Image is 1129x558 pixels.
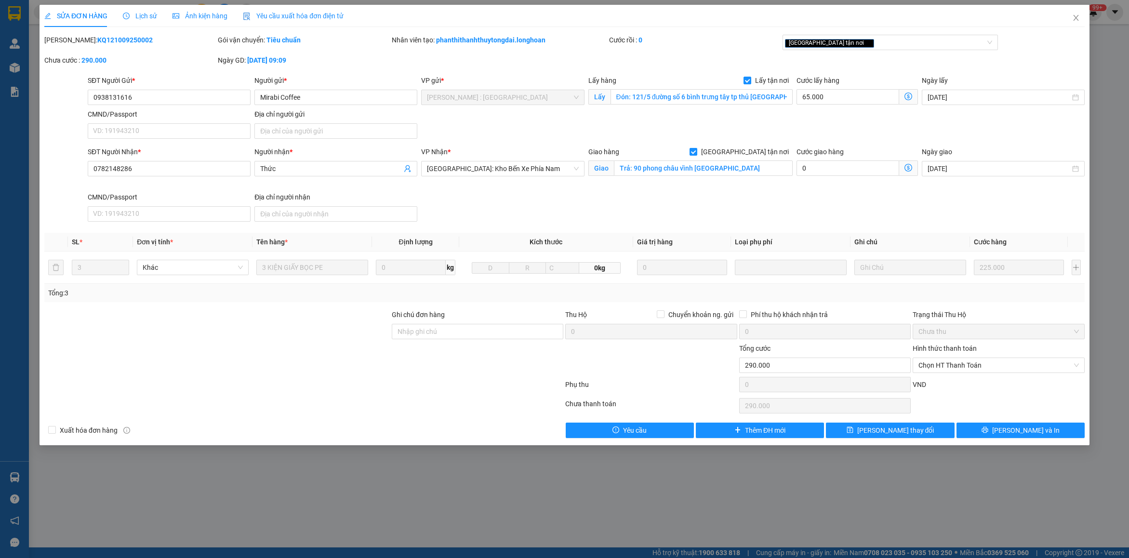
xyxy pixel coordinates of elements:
[922,148,952,156] label: Ngày giao
[530,238,562,246] span: Kích thước
[427,90,578,105] span: Hồ Chí Minh : Kho Quận 12
[56,425,121,436] span: Xuất hóa đơn hàng
[247,56,286,64] b: [DATE] 09:09
[123,12,157,20] span: Lịch sử
[421,75,584,86] div: VP gửi
[747,309,832,320] span: Phí thu hộ khách nhận trả
[392,35,607,45] div: Nhân viên tạo:
[850,233,970,252] th: Ghi chú
[928,163,1070,174] input: Ngày giao
[922,77,948,84] label: Ngày lấy
[254,109,417,120] div: Địa chỉ người gửi
[697,146,793,157] span: [GEOGRAPHIC_DATA] tận nơi
[1072,260,1081,275] button: plus
[143,260,243,275] span: Khác
[913,381,926,388] span: VND
[173,12,227,20] span: Ảnh kiện hàng
[48,288,436,298] div: Tổng: 3
[427,161,578,176] span: Nha Trang: Kho Bến Xe Phía Nam
[588,160,614,176] span: Giao
[611,89,793,105] input: Lấy tận nơi
[797,89,899,105] input: Cước lấy hàng
[137,238,173,246] span: Đơn vị tính
[637,260,727,275] input: 0
[579,262,620,274] span: 0kg
[847,426,853,434] span: save
[446,260,455,275] span: kg
[1072,14,1080,22] span: close
[637,238,673,246] span: Giá trị hàng
[797,160,899,176] input: Cước giao hàng
[472,262,509,274] input: D
[44,55,216,66] div: Chưa cước :
[566,423,694,438] button: exclamation-circleYêu cầu
[399,238,433,246] span: Định lượng
[88,192,251,202] div: CMND/Passport
[913,345,977,352] label: Hình thức thanh toán
[254,206,417,222] input: Địa chỉ của người nhận
[623,425,647,436] span: Yêu cầu
[865,40,870,45] span: close
[44,35,216,45] div: [PERSON_NAME]:
[392,324,563,339] input: Ghi chú đơn hàng
[436,36,545,44] b: phanthithanhthuytongdai.longhoan
[797,77,839,84] label: Cước lấy hàng
[565,311,587,319] span: Thu Hộ
[218,55,389,66] div: Ngày GD:
[904,164,912,172] span: dollar-circle
[614,160,793,176] input: Giao tận nơi
[254,146,417,157] div: Người nhận
[609,35,781,45] div: Cước rồi :
[588,89,611,105] span: Lấy
[1063,5,1089,32] button: Close
[509,262,546,274] input: R
[751,75,793,86] span: Lấy tận nơi
[956,423,1085,438] button: printer[PERSON_NAME] và In
[421,148,448,156] span: VP Nhận
[243,12,344,20] span: Yêu cầu xuất hóa đơn điện tử
[664,309,737,320] span: Chuyển khoản ng. gửi
[564,379,738,396] div: Phụ thu
[81,56,106,64] b: 290.000
[982,426,988,434] span: printer
[588,148,619,156] span: Giao hàng
[696,423,824,438] button: plusThêm ĐH mới
[44,12,107,20] span: SỬA ĐƠN HÀNG
[974,260,1064,275] input: 0
[123,13,130,19] span: clock-circle
[173,13,179,19] span: picture
[256,260,368,275] input: VD: Bàn, Ghế
[826,423,954,438] button: save[PERSON_NAME] thay đổi
[992,425,1060,436] span: [PERSON_NAME] và In
[97,36,153,44] b: KQ121009250002
[218,35,389,45] div: Gói vận chuyển:
[913,309,1084,320] div: Trạng thái Thu Hộ
[243,13,251,20] img: icon
[564,399,738,415] div: Chưa thanh toán
[857,425,934,436] span: [PERSON_NAME] thay đổi
[88,146,251,157] div: SĐT Người Nhận
[256,238,288,246] span: Tên hàng
[545,262,579,274] input: C
[266,36,301,44] b: Tiêu chuẩn
[731,233,850,252] th: Loại phụ phí
[739,345,770,352] span: Tổng cước
[48,260,64,275] button: delete
[392,311,445,319] label: Ghi chú đơn hàng
[928,92,1070,103] input: Ngày lấy
[785,39,874,48] span: [GEOGRAPHIC_DATA] tận nơi
[745,425,785,436] span: Thêm ĐH mới
[44,13,51,19] span: edit
[918,324,1078,339] span: Chưa thu
[588,77,616,84] span: Lấy hàng
[904,93,912,100] span: dollar-circle
[918,358,1078,372] span: Chọn HT Thanh Toán
[974,238,1007,246] span: Cước hàng
[254,192,417,202] div: Địa chỉ người nhận
[72,238,80,246] span: SL
[88,75,251,86] div: SĐT Người Gửi
[404,165,412,173] span: user-add
[612,426,619,434] span: exclamation-circle
[854,260,966,275] input: Ghi Chú
[88,109,251,120] div: CMND/Passport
